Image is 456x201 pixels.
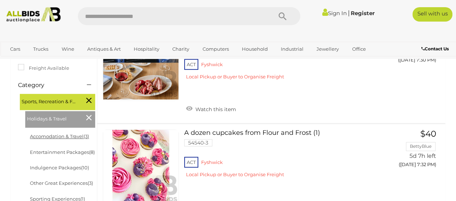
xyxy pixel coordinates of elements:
[168,43,194,55] a: Charity
[198,43,233,55] a: Computers
[28,43,53,55] a: Trucks
[33,55,94,67] a: [GEOGRAPHIC_DATA]
[393,25,438,67] a: $650 Brettwah 5d 7h left ([DATE] 7:30 PM)
[276,43,308,55] a: Industrial
[5,43,25,55] a: Cars
[30,133,89,139] a: Accomodation & Travel(3)
[89,149,95,155] span: (8)
[57,43,79,55] a: Wine
[84,133,89,139] span: (3)
[412,7,452,22] a: Sell with us
[30,165,89,170] a: Indulgence Packages(10)
[194,106,236,113] span: Watch this item
[190,129,382,183] a: A dozen cupcakes from Flour and Frost (1) 54540-3 ACT Fyshwick Local Pickup or Buyer to Organise ...
[129,43,164,55] a: Hospitality
[312,43,344,55] a: Jewellery
[184,103,238,114] a: Watch this item
[351,10,375,17] a: Register
[237,43,273,55] a: Household
[30,180,93,186] a: Other Great Experiences(3)
[22,96,76,106] span: Sports, Recreation & Fitness
[348,9,350,17] span: |
[190,25,382,85] a: BMW for the weekend and Lunch at [PERSON_NAME][GEOGRAPHIC_DATA] - Valued at $2000 54540-1 ACT Fys...
[322,10,347,17] a: Sign In
[5,55,30,67] a: Sports
[421,46,449,51] b: Contact Us
[81,165,89,170] span: (10)
[264,7,300,25] button: Search
[18,64,69,72] label: Freight Available
[421,45,451,53] a: Contact Us
[420,129,436,139] span: $40
[88,180,93,186] span: (3)
[393,129,438,172] a: $40 BettyBlue 5d 7h left ([DATE] 7:32 PM)
[347,43,370,55] a: Office
[3,7,63,22] img: Allbids.com.au
[18,82,76,88] h4: Category
[83,43,125,55] a: Antiques & Art
[30,149,95,155] a: Entertainment Packages(8)
[27,113,81,123] span: Holidays & Travel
